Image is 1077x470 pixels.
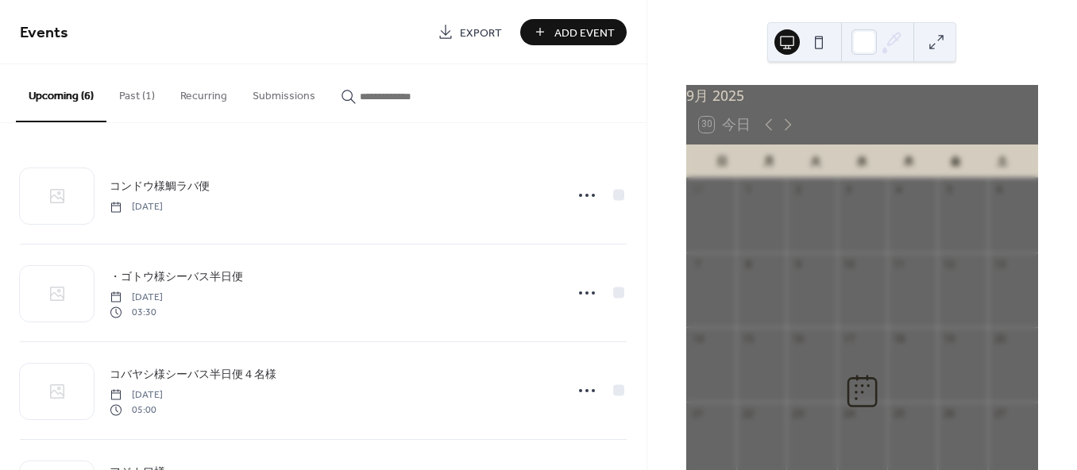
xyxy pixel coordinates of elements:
div: 26 [943,406,956,420]
span: [DATE] [110,200,163,214]
div: 15 [742,332,755,345]
div: 21 [691,406,704,420]
span: コンドウ様鯛ラバ便 [110,179,210,195]
div: 9 [792,257,805,271]
div: 12 [943,257,956,271]
div: 1 [742,183,755,196]
div: 土 [979,144,1025,177]
div: 11 [893,257,906,271]
a: Export [426,19,514,45]
span: 03:30 [110,305,163,319]
div: 5 [943,183,956,196]
a: コバヤシ様シーバス半日便４名様 [110,365,276,383]
div: 31 [691,183,704,196]
button: Recurring [168,64,240,121]
div: 月 [745,144,792,177]
div: 18 [893,332,906,345]
div: 22 [742,406,755,420]
div: 27 [993,406,1006,420]
div: 4 [893,183,906,196]
div: 25 [893,406,906,420]
div: 6 [993,183,1006,196]
a: コンドウ様鯛ラバ便 [110,177,210,195]
div: 2 [792,183,805,196]
span: [DATE] [110,388,163,403]
div: 23 [792,406,805,420]
button: Past (1) [106,64,168,121]
div: 13 [993,257,1006,271]
div: 火 [792,144,839,177]
span: コバヤシ様シーバス半日便４名様 [110,367,276,383]
button: Upcoming (6) [16,64,106,122]
span: Events [20,17,68,48]
div: 木 [886,144,932,177]
span: 05:00 [110,403,163,417]
div: 日 [699,144,746,177]
div: 3 [842,183,855,196]
div: 14 [691,332,704,345]
div: 24 [842,406,855,420]
div: 9月 2025 [686,85,1038,106]
div: 水 [839,144,886,177]
div: 19 [943,332,956,345]
div: 8 [742,257,755,271]
div: 7 [691,257,704,271]
span: Add Event [554,25,615,41]
button: Submissions [240,64,328,121]
span: Export [460,25,502,41]
div: 17 [842,332,855,345]
div: 10 [842,257,855,271]
div: 16 [792,332,805,345]
button: Add Event [520,19,627,45]
span: ・ゴトウ様シーバス半日便 [110,269,243,286]
a: ・ゴトウ様シーバス半日便 [110,268,243,286]
div: 金 [932,144,979,177]
span: [DATE] [110,291,163,305]
div: 20 [993,332,1006,345]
